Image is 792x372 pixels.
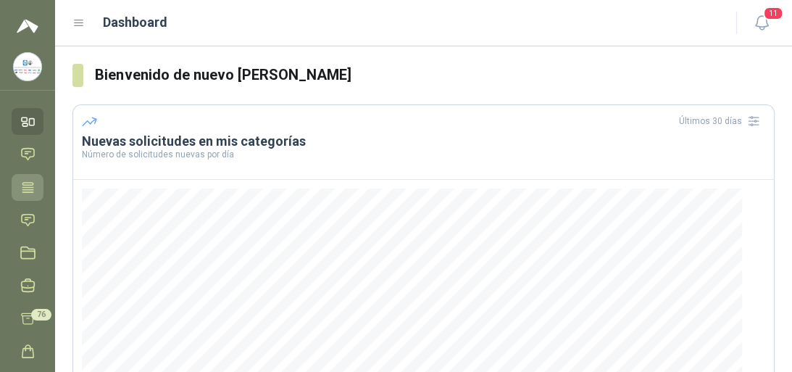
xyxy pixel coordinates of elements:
[95,64,775,86] h3: Bienvenido de nuevo [PERSON_NAME]
[82,150,765,159] p: Número de solicitudes nuevas por día
[82,133,765,150] h3: Nuevas solicitudes en mis categorías
[17,17,38,35] img: Logo peakr
[31,309,51,321] span: 76
[763,7,783,20] span: 11
[103,12,167,33] h1: Dashboard
[679,109,765,133] div: Últimos 30 días
[14,53,41,80] img: Company Logo
[12,305,43,332] a: 76
[749,10,775,36] button: 11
